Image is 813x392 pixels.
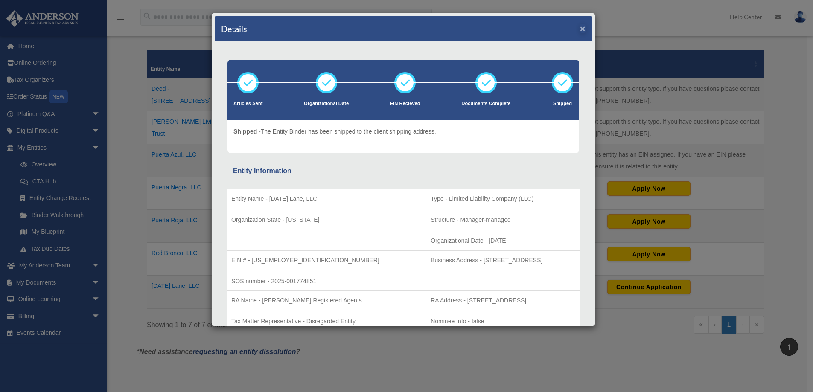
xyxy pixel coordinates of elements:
[231,276,422,287] p: SOS number - 2025-001774851
[431,295,575,306] p: RA Address - [STREET_ADDRESS]
[231,215,422,225] p: Organization State - [US_STATE]
[390,99,420,108] p: EIN Recieved
[552,99,573,108] p: Shipped
[304,99,349,108] p: Organizational Date
[431,316,575,327] p: Nominee Info - false
[233,165,574,177] div: Entity Information
[231,295,422,306] p: RA Name - [PERSON_NAME] Registered Agents
[221,23,247,35] h4: Details
[431,194,575,204] p: Type - Limited Liability Company (LLC)
[233,99,262,108] p: Articles Sent
[231,316,422,327] p: Tax Matter Representative - Disregarded Entity
[580,24,586,33] button: ×
[233,128,261,135] span: Shipped -
[231,194,422,204] p: Entity Name - [DATE] Lane, LLC
[233,126,436,137] p: The Entity Binder has been shipped to the client shipping address.
[431,215,575,225] p: Structure - Manager-managed
[231,255,422,266] p: EIN # - [US_EMPLOYER_IDENTIFICATION_NUMBER]
[461,99,510,108] p: Documents Complete
[431,255,575,266] p: Business Address - [STREET_ADDRESS]
[431,235,575,246] p: Organizational Date - [DATE]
